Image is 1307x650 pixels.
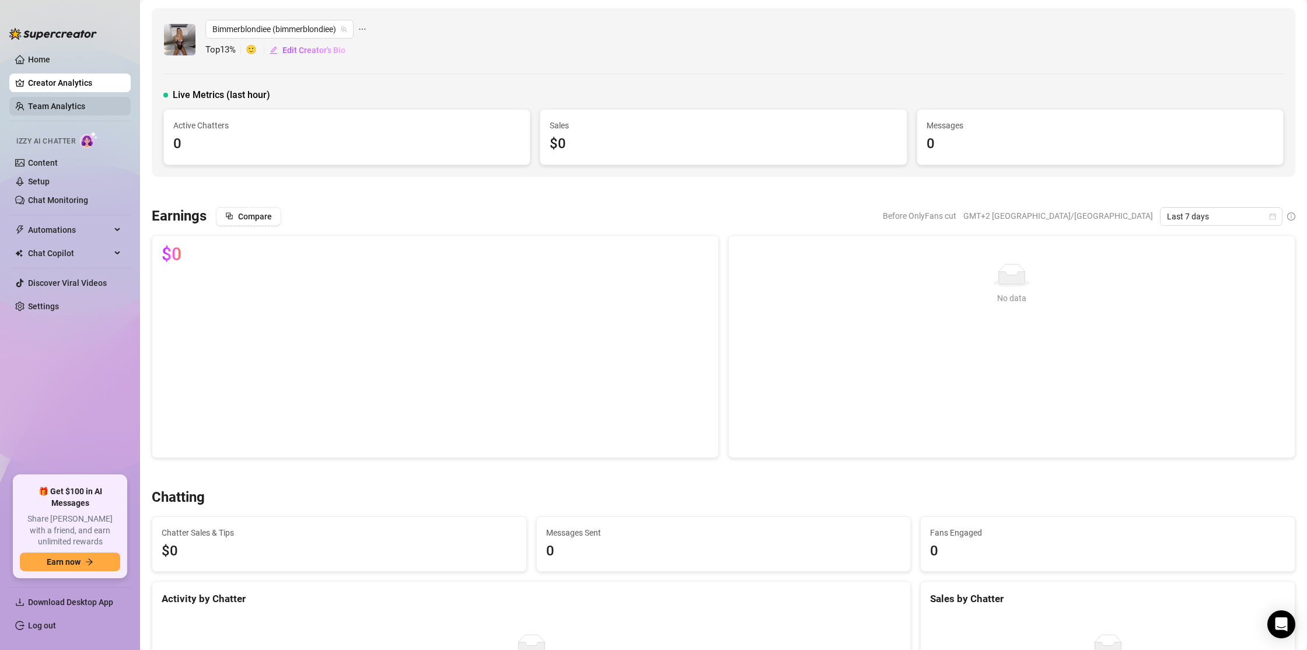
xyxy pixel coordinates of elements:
[216,207,281,226] button: Compare
[282,46,345,55] span: Edit Creator's Bio
[927,133,1274,155] div: 0
[80,131,98,148] img: AI Chatter
[963,207,1153,225] span: GMT+2 [GEOGRAPHIC_DATA]/[GEOGRAPHIC_DATA]
[205,43,246,57] span: Top 13 %
[28,221,111,239] span: Automations
[246,43,269,57] span: 🙂
[28,74,121,92] a: Creator Analytics
[173,133,520,155] div: 0
[28,55,50,64] a: Home
[164,24,195,55] img: Bimmerblondiee
[20,486,120,509] span: 🎁 Get $100 in AI Messages
[15,597,25,607] span: download
[28,158,58,167] a: Content
[340,26,347,33] span: team
[550,119,897,132] span: Sales
[162,591,901,607] div: Activity by Chatter
[152,207,207,226] h3: Earnings
[85,558,93,566] span: arrow-right
[28,302,59,311] a: Settings
[28,102,85,111] a: Team Analytics
[225,212,233,220] span: block
[1167,208,1275,225] span: Last 7 days
[162,526,517,539] span: Chatter Sales & Tips
[1287,212,1295,221] span: info-circle
[15,225,25,235] span: thunderbolt
[15,249,23,257] img: Chat Copilot
[269,41,346,60] button: Edit Creator's Bio
[546,526,901,539] span: Messages Sent
[28,177,50,186] a: Setup
[173,88,270,102] span: Live Metrics (last hour)
[20,513,120,548] span: Share [PERSON_NAME] with a friend, and earn unlimited rewards
[9,28,97,40] img: logo-BBDzfeDw.svg
[927,119,1274,132] span: Messages
[930,591,1285,607] div: Sales by Chatter
[28,278,107,288] a: Discover Viral Videos
[212,20,347,38] span: Bimmerblondiee (bimmerblondiee)
[930,540,1285,562] div: 0
[28,597,113,607] span: Download Desktop App
[883,207,956,225] span: Before OnlyFans cut
[16,136,75,147] span: Izzy AI Chatter
[28,244,111,263] span: Chat Copilot
[743,292,1281,305] div: No data
[28,195,88,205] a: Chat Monitoring
[162,540,517,562] span: $0
[550,133,897,155] div: $0
[930,526,1285,539] span: Fans Engaged
[152,488,205,507] h3: Chatting
[238,212,272,221] span: Compare
[28,621,56,630] a: Log out
[358,20,366,39] span: ellipsis
[1267,610,1295,638] div: Open Intercom Messenger
[162,245,181,264] span: $0
[546,540,901,562] div: 0
[270,46,278,54] span: edit
[47,557,81,567] span: Earn now
[1269,213,1276,220] span: calendar
[20,553,120,571] button: Earn nowarrow-right
[173,119,520,132] span: Active Chatters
